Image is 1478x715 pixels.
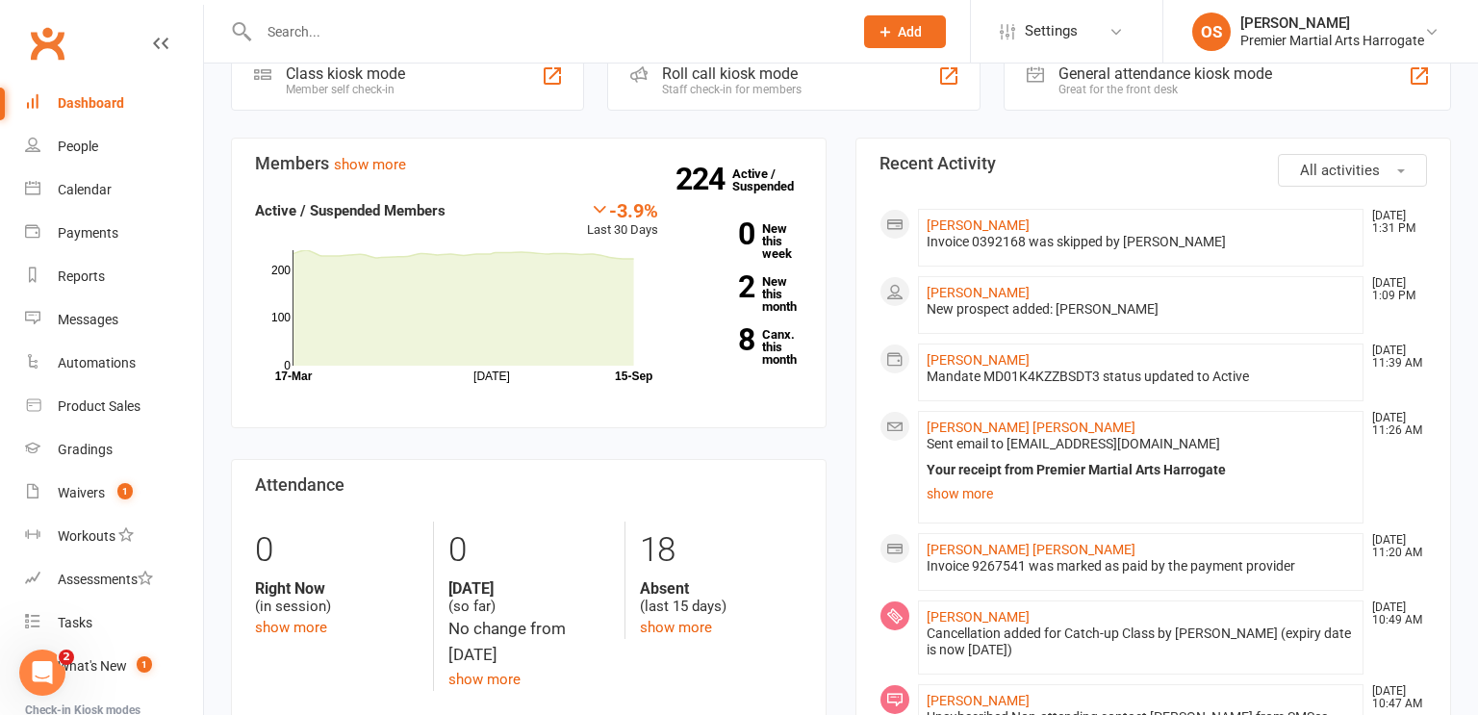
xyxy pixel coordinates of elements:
[25,472,203,515] a: Waivers 1
[58,398,140,414] div: Product Sales
[1240,14,1424,32] div: [PERSON_NAME]
[25,515,203,558] a: Workouts
[58,95,124,111] div: Dashboard
[1363,601,1426,626] time: [DATE] 10:49 AM
[58,182,112,197] div: Calendar
[687,219,754,248] strong: 0
[59,650,74,665] span: 2
[927,285,1030,300] a: [PERSON_NAME]
[927,542,1135,557] a: [PERSON_NAME] [PERSON_NAME]
[927,609,1030,625] a: [PERSON_NAME]
[448,579,611,616] div: (so far)
[286,83,405,96] div: Member self check-in
[58,615,92,630] div: Tasks
[137,656,152,673] span: 1
[732,153,817,207] a: 224Active / Suspended
[927,369,1355,385] div: Mandate MD01K4KZZBSDT3 status updated to Active
[927,301,1355,318] div: New prospect added: [PERSON_NAME]
[58,485,105,500] div: Waivers
[927,234,1355,250] div: Invoice 0392168 was skipped by [PERSON_NAME]
[255,522,419,579] div: 0
[1363,412,1426,437] time: [DATE] 11:26 AM
[1025,10,1078,53] span: Settings
[640,522,803,579] div: 18
[286,64,405,83] div: Class kiosk mode
[927,480,1355,507] a: show more
[1363,345,1426,370] time: [DATE] 11:39 AM
[927,626,1355,658] div: Cancellation added for Catch-up Class by [PERSON_NAME] (expiry date is now [DATE])
[255,154,803,173] h3: Members
[587,199,658,241] div: Last 30 Days
[687,222,803,260] a: 0New this week
[58,658,127,674] div: What's New
[255,475,803,495] h3: Attendance
[25,298,203,342] a: Messages
[253,18,839,45] input: Search...
[19,650,65,696] iframe: Intercom live chat
[927,420,1135,435] a: [PERSON_NAME] [PERSON_NAME]
[1363,277,1426,302] time: [DATE] 1:09 PM
[1300,162,1380,179] span: All activities
[687,272,754,301] strong: 2
[255,579,419,598] strong: Right Now
[58,572,153,587] div: Assessments
[23,19,71,67] a: Clubworx
[927,217,1030,233] a: [PERSON_NAME]
[864,15,946,48] button: Add
[448,522,611,579] div: 0
[25,645,203,688] a: What's New1
[687,328,803,366] a: 8Canx. this month
[1192,13,1231,51] div: OS
[448,616,611,668] div: No change from [DATE]
[927,558,1355,575] div: Invoice 9267541 was marked as paid by the payment provider
[58,225,118,241] div: Payments
[927,436,1220,451] span: Sent email to [EMAIL_ADDRESS][DOMAIN_NAME]
[25,255,203,298] a: Reports
[1240,32,1424,49] div: Premier Martial Arts Harrogate
[1278,154,1427,187] button: All activities
[640,579,803,616] div: (last 15 days)
[687,275,803,313] a: 2New this month
[640,619,712,636] a: show more
[1058,83,1272,96] div: Great for the front desk
[58,268,105,284] div: Reports
[255,619,327,636] a: show more
[640,579,803,598] strong: Absent
[662,83,802,96] div: Staff check-in for members
[927,352,1030,368] a: [PERSON_NAME]
[1363,210,1426,235] time: [DATE] 1:31 PM
[927,693,1030,708] a: [PERSON_NAME]
[927,462,1355,478] div: Your receipt from Premier Martial Arts Harrogate
[58,528,115,544] div: Workouts
[25,125,203,168] a: People
[1363,685,1426,710] time: [DATE] 10:47 AM
[1363,534,1426,559] time: [DATE] 11:20 AM
[58,312,118,327] div: Messages
[25,428,203,472] a: Gradings
[587,199,658,220] div: -3.9%
[334,156,406,173] a: show more
[255,579,419,616] div: (in session)
[25,212,203,255] a: Payments
[879,154,1427,173] h3: Recent Activity
[675,165,732,193] strong: 224
[25,601,203,645] a: Tasks
[25,342,203,385] a: Automations
[25,82,203,125] a: Dashboard
[25,385,203,428] a: Product Sales
[1058,64,1272,83] div: General attendance kiosk mode
[662,64,802,83] div: Roll call kiosk mode
[448,579,611,598] strong: [DATE]
[25,558,203,601] a: Assessments
[58,355,136,370] div: Automations
[687,325,754,354] strong: 8
[898,24,922,39] span: Add
[117,483,133,499] span: 1
[255,202,446,219] strong: Active / Suspended Members
[58,442,113,457] div: Gradings
[448,671,521,688] a: show more
[25,168,203,212] a: Calendar
[58,139,98,154] div: People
